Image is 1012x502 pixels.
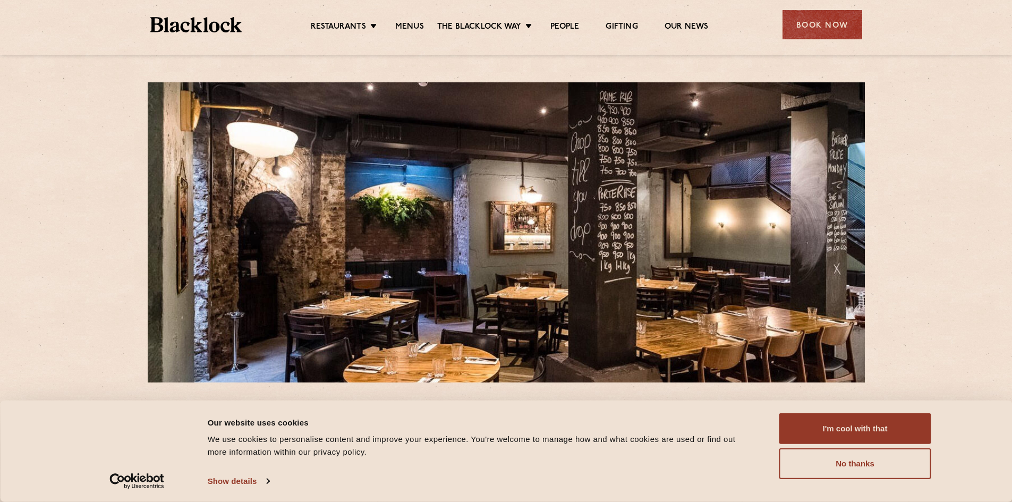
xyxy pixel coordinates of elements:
[311,22,366,33] a: Restaurants
[783,10,862,39] div: Book Now
[208,416,755,429] div: Our website uses cookies
[208,433,755,458] div: We use cookies to personalise content and improve your experience. You're welcome to manage how a...
[90,473,183,489] a: Usercentrics Cookiebot - opens in a new window
[665,22,709,33] a: Our News
[150,17,242,32] img: BL_Textured_Logo-footer-cropped.svg
[606,22,637,33] a: Gifting
[437,22,521,33] a: The Blacklock Way
[550,22,579,33] a: People
[208,473,269,489] a: Show details
[779,448,931,479] button: No thanks
[395,22,424,33] a: Menus
[779,413,931,444] button: I'm cool with that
